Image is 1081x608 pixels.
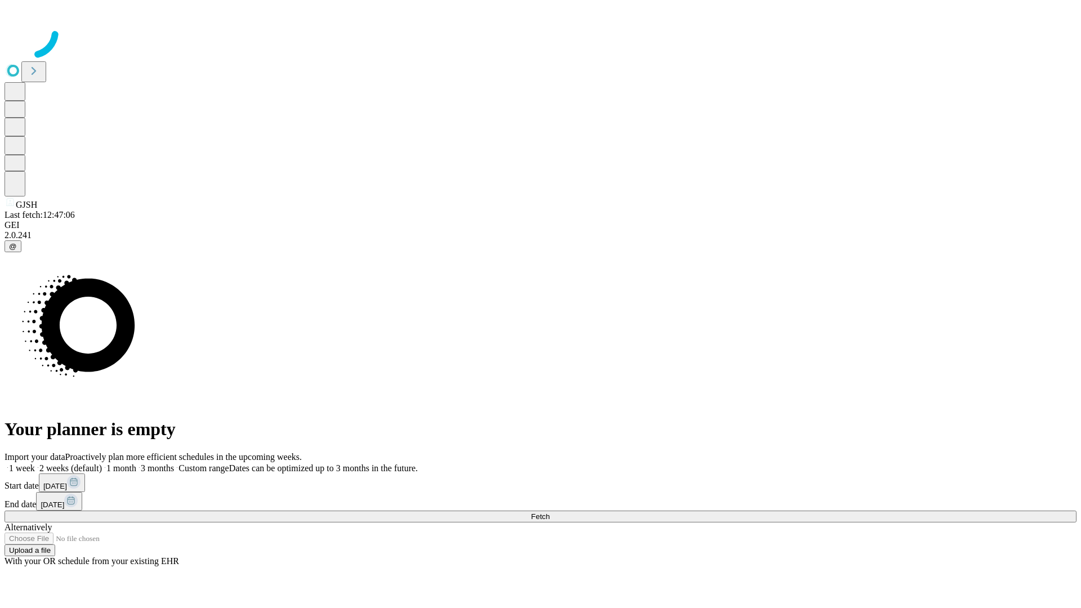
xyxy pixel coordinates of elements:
[39,473,85,492] button: [DATE]
[39,463,102,473] span: 2 weeks (default)
[5,240,21,252] button: @
[5,511,1076,522] button: Fetch
[531,512,550,521] span: Fetch
[5,210,75,220] span: Last fetch: 12:47:06
[5,522,52,532] span: Alternatively
[5,556,179,566] span: With your OR schedule from your existing EHR
[43,482,67,490] span: [DATE]
[178,463,229,473] span: Custom range
[41,500,64,509] span: [DATE]
[141,463,174,473] span: 3 months
[16,200,37,209] span: GJSH
[106,463,136,473] span: 1 month
[229,463,418,473] span: Dates can be optimized up to 3 months in the future.
[5,220,1076,230] div: GEI
[36,492,82,511] button: [DATE]
[5,492,1076,511] div: End date
[9,463,35,473] span: 1 week
[5,419,1076,440] h1: Your planner is empty
[5,452,65,462] span: Import your data
[5,544,55,556] button: Upload a file
[9,242,17,251] span: @
[65,452,302,462] span: Proactively plan more efficient schedules in the upcoming weeks.
[5,230,1076,240] div: 2.0.241
[5,473,1076,492] div: Start date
